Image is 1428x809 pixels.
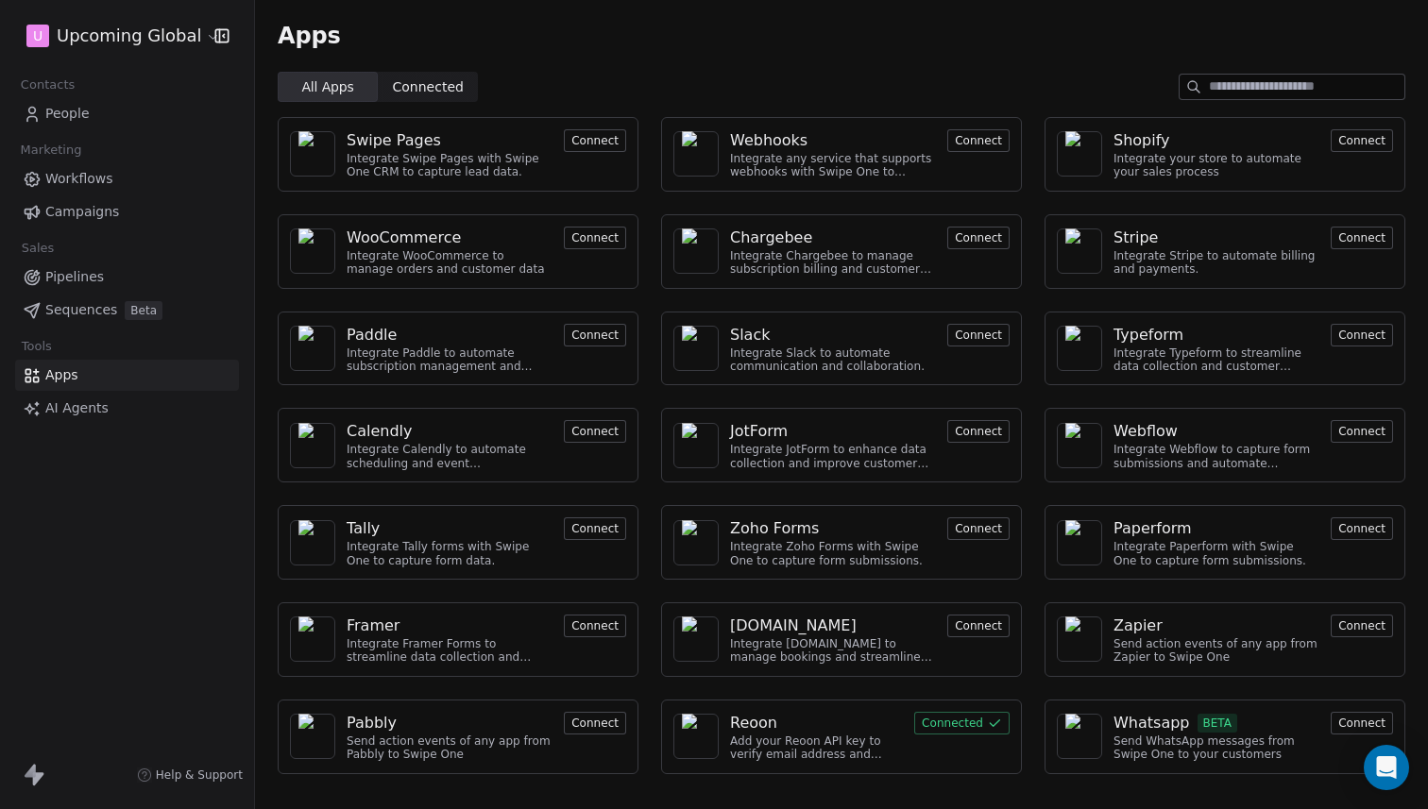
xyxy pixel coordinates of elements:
button: Connect [564,129,626,152]
img: NA [1065,423,1094,468]
div: Integrate your store to automate your sales process [1113,152,1319,179]
img: NA [1065,714,1094,759]
a: NA [1057,520,1102,565]
a: NA [290,423,335,468]
a: Connect [947,326,1010,344]
a: Reoon [730,712,903,734]
button: Connect [1331,712,1393,734]
img: NA [298,520,327,565]
div: Webhooks [730,129,807,152]
a: Swipe Pages [347,129,552,152]
a: NA [1057,714,1102,759]
span: Pipelines [45,267,104,287]
span: Upcoming Global [57,24,201,48]
div: Integrate Chargebee to manage subscription billing and customer data. [730,249,936,277]
a: Connect [947,228,1010,246]
a: Zapier [1113,615,1319,637]
a: Connect [947,422,1010,440]
div: Pabbly [347,712,397,734]
a: Connect [564,519,626,537]
a: NA [290,131,335,177]
a: Connect [1331,422,1393,440]
a: Chargebee [730,227,936,249]
div: Shopify [1113,129,1170,152]
div: Integrate [DOMAIN_NAME] to manage bookings and streamline scheduling. [730,637,936,665]
a: Workflows [15,163,239,194]
button: Connect [564,420,626,443]
div: Integrate Webflow to capture form submissions and automate customer engagement. [1113,443,1319,470]
div: Slack [730,324,770,346]
a: WhatsappBETA [1113,712,1319,734]
span: Sequences [45,300,117,320]
a: NA [1057,228,1102,274]
a: NA [290,714,335,759]
div: Integrate Framer Forms to streamline data collection and customer engagement. [347,637,552,665]
img: NA [682,714,710,759]
div: Reoon [730,712,777,734]
button: Connect [947,420,1010,443]
a: Connect [1331,714,1393,732]
div: Integrate Paddle to automate subscription management and customer engagement. [347,346,552,374]
a: WooCommerce [347,227,552,249]
img: NA [682,423,710,468]
div: Integrate Zoho Forms with Swipe One to capture form submissions. [730,540,936,567]
a: AI Agents [15,393,239,424]
a: Connect [564,616,626,634]
div: Open Intercom Messenger [1364,745,1409,790]
div: Send WhatsApp messages from Swipe One to your customers [1113,734,1319,762]
a: Campaigns [15,196,239,228]
button: Connect [564,324,626,346]
button: Connect [564,227,626,249]
div: Integrate Swipe Pages with Swipe One CRM to capture lead data. [347,152,552,179]
div: Integrate Paperform with Swipe One to capture form submissions. [1113,540,1319,567]
span: BETA [1198,714,1238,733]
span: Help & Support [156,767,243,783]
a: NA [673,520,719,565]
a: NA [290,616,335,662]
a: Connect [1331,228,1393,246]
div: Stripe [1113,227,1158,249]
button: Connect [1331,615,1393,637]
a: Calendly [347,420,552,443]
a: Connect [564,714,626,732]
a: Connect [564,422,626,440]
div: Webflow [1113,420,1178,443]
div: Tally [347,517,380,540]
button: Connected [914,712,1010,734]
img: NA [298,616,327,662]
button: Connect [947,129,1010,152]
button: Connect [947,615,1010,637]
a: NA [673,616,719,662]
button: Connect [947,324,1010,346]
div: Integrate Calendly to automate scheduling and event management. [347,443,552,470]
img: NA [1065,326,1094,371]
div: Calendly [347,420,412,443]
div: Integrate WooCommerce to manage orders and customer data [347,249,552,277]
div: Paperform [1113,517,1192,540]
a: Framer [347,615,552,637]
a: Shopify [1113,129,1319,152]
a: NA [290,228,335,274]
a: Connect [564,131,626,149]
img: NA [1065,616,1094,662]
img: NA [298,228,327,274]
a: Slack [730,324,936,346]
button: Connect [564,712,626,734]
a: JotForm [730,420,936,443]
div: WooCommerce [347,227,461,249]
a: Help & Support [137,767,243,783]
div: JotForm [730,420,788,443]
img: NA [298,326,327,371]
a: SequencesBeta [15,295,239,326]
a: Connect [1331,616,1393,634]
a: NA [290,520,335,565]
span: Contacts [12,71,83,99]
img: NA [1065,228,1094,274]
span: Campaigns [45,202,119,222]
a: NA [1057,326,1102,371]
button: UUpcoming Global [23,20,201,52]
div: Chargebee [730,227,812,249]
img: NA [298,423,327,468]
button: Connect [1331,324,1393,346]
div: Whatsapp [1113,712,1190,734]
